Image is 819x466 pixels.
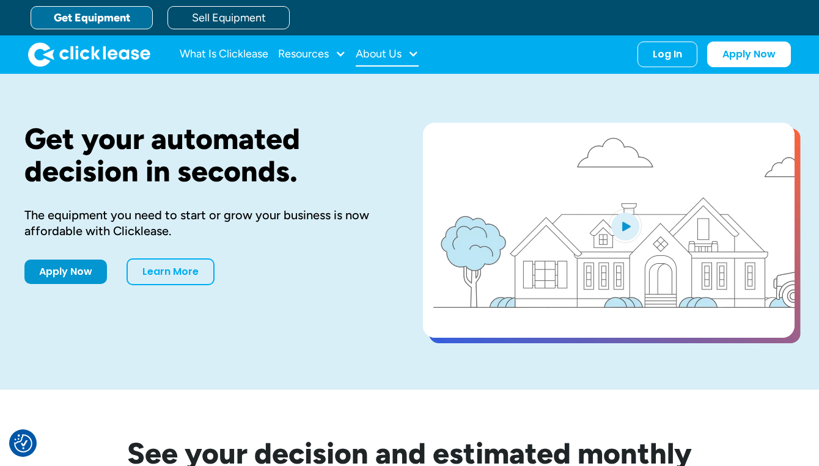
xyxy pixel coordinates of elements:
[278,42,346,67] div: Resources
[423,123,795,338] a: open lightbox
[653,48,682,60] div: Log In
[24,260,107,284] a: Apply Now
[24,207,384,239] div: The equipment you need to start or grow your business is now affordable with Clicklease.
[14,434,32,453] img: Revisit consent button
[14,434,32,453] button: Consent Preferences
[24,123,384,187] h1: Get your automated decision in seconds.
[31,6,153,29] a: Get Equipment
[127,258,215,285] a: Learn More
[167,6,290,29] a: Sell Equipment
[609,209,642,243] img: Blue play button logo on a light blue circular background
[28,42,150,67] a: home
[180,42,268,67] a: What Is Clicklease
[356,42,419,67] div: About Us
[28,42,150,67] img: Clicklease logo
[707,42,791,67] a: Apply Now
